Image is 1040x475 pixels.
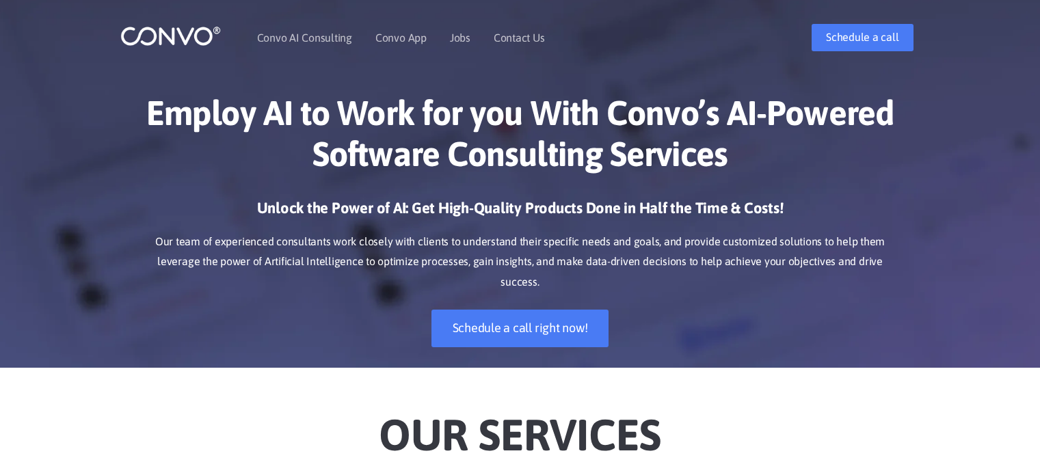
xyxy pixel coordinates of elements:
[141,198,900,228] h3: Unlock the Power of AI: Get High-Quality Products Done in Half the Time & Costs!
[257,32,352,43] a: Convo AI Consulting
[375,32,427,43] a: Convo App
[141,232,900,293] p: Our team of experienced consultants work closely with clients to understand their specific needs ...
[141,92,900,185] h1: Employ AI to Work for you With Convo’s AI-Powered Software Consulting Services
[431,310,609,347] a: Schedule a call right now!
[141,388,900,465] h2: Our Services
[494,32,545,43] a: Contact Us
[450,32,470,43] a: Jobs
[120,25,221,46] img: logo_1.png
[812,24,913,51] a: Schedule a call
